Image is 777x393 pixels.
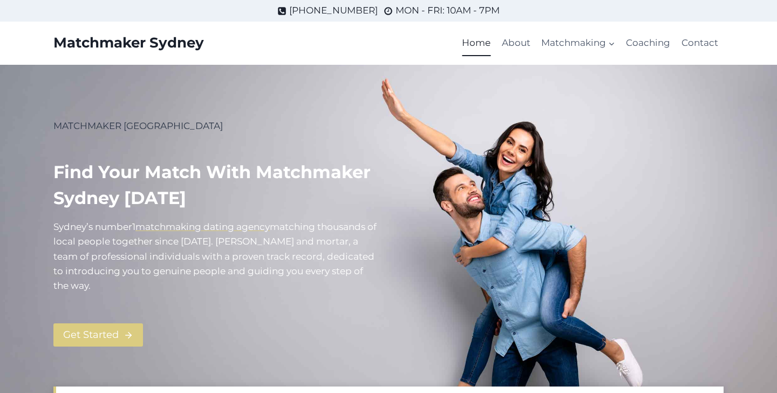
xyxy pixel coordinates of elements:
[270,221,280,232] mark: m
[541,36,615,50] span: Matchmaking
[277,3,378,18] a: [PHONE_NUMBER]
[536,30,621,56] a: Matchmaking
[456,30,724,56] nav: Primary Navigation
[53,323,143,347] a: Get Started
[676,30,724,56] a: Contact
[132,221,135,232] mark: 1
[456,30,496,56] a: Home
[289,3,378,18] span: [PHONE_NUMBER]
[496,30,536,56] a: About
[53,119,380,133] p: MATCHMAKER [GEOGRAPHIC_DATA]
[396,3,500,18] span: MON - FRI: 10AM - 7PM
[53,159,380,211] h1: Find your match with Matchmaker Sydney [DATE]
[53,220,380,293] p: Sydney’s number atching thousands of local people together since [DATE]. [PERSON_NAME] and mortar...
[135,221,270,232] a: matchmaking dating agency
[63,327,119,343] span: Get Started
[621,30,676,56] a: Coaching
[53,35,204,51] a: Matchmaker Sydney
